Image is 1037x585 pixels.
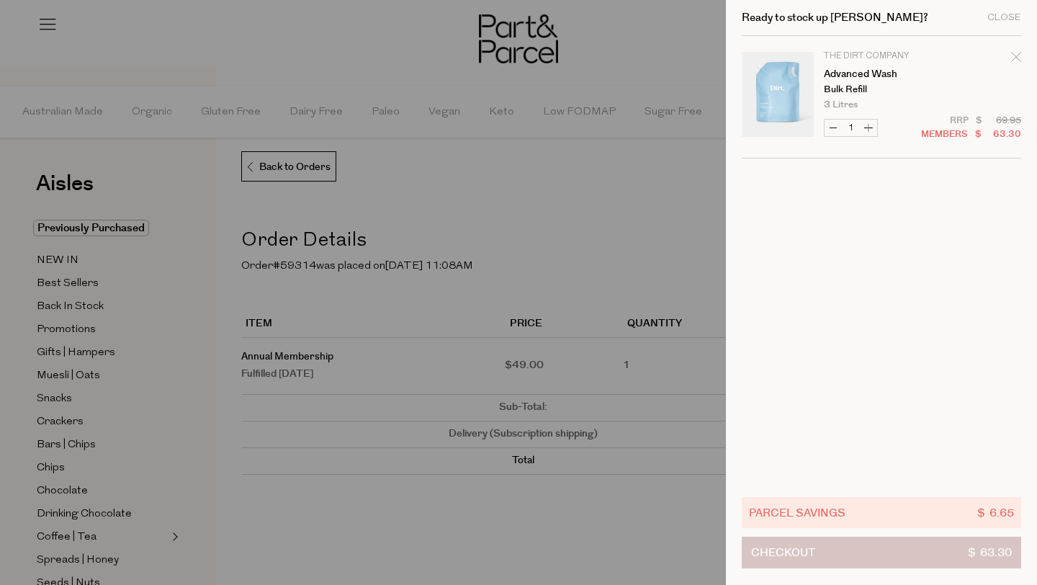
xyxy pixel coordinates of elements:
span: $ 63.30 [968,537,1012,568]
span: Parcel Savings [749,504,845,521]
a: Advanced Wash [824,69,935,79]
div: Remove Advanced Wash [1011,50,1021,69]
input: QTY Advanced Wash [842,120,860,136]
h2: Ready to stock up [PERSON_NAME]? [742,12,928,23]
span: 3 Litres [824,100,858,110]
p: The Dirt Company [824,52,935,61]
div: Close [987,13,1021,22]
span: Checkout [751,537,815,568]
button: Checkout$ 63.30 [742,537,1021,568]
span: $ 6.65 [977,504,1014,521]
p: Bulk Refill [824,85,935,94]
